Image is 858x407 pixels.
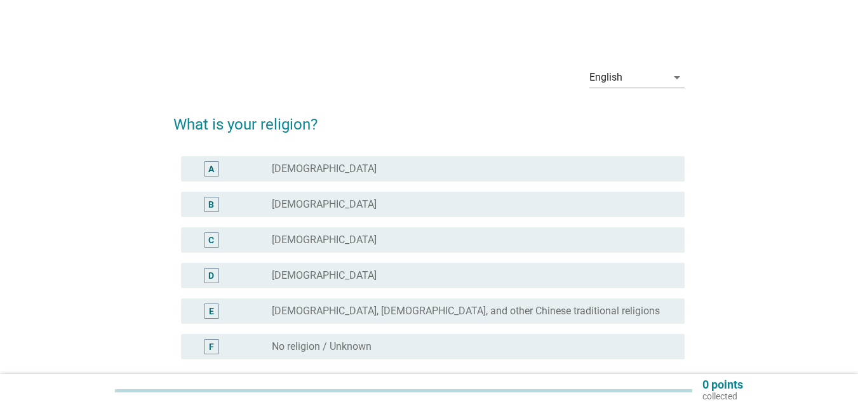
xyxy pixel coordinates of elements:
[272,163,377,175] label: [DEMOGRAPHIC_DATA]
[208,269,214,283] div: D
[272,198,377,211] label: [DEMOGRAPHIC_DATA]
[272,234,377,246] label: [DEMOGRAPHIC_DATA]
[208,234,214,247] div: C
[272,340,372,353] label: No religion / Unknown
[173,100,685,136] h2: What is your religion?
[209,340,214,354] div: F
[669,70,685,85] i: arrow_drop_down
[272,305,660,317] label: [DEMOGRAPHIC_DATA], [DEMOGRAPHIC_DATA], and other Chinese traditional religions
[589,72,622,83] div: English
[702,379,743,390] p: 0 points
[208,163,214,176] div: A
[209,305,214,318] div: E
[702,390,743,402] p: collected
[208,198,214,211] div: B
[272,269,377,282] label: [DEMOGRAPHIC_DATA]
